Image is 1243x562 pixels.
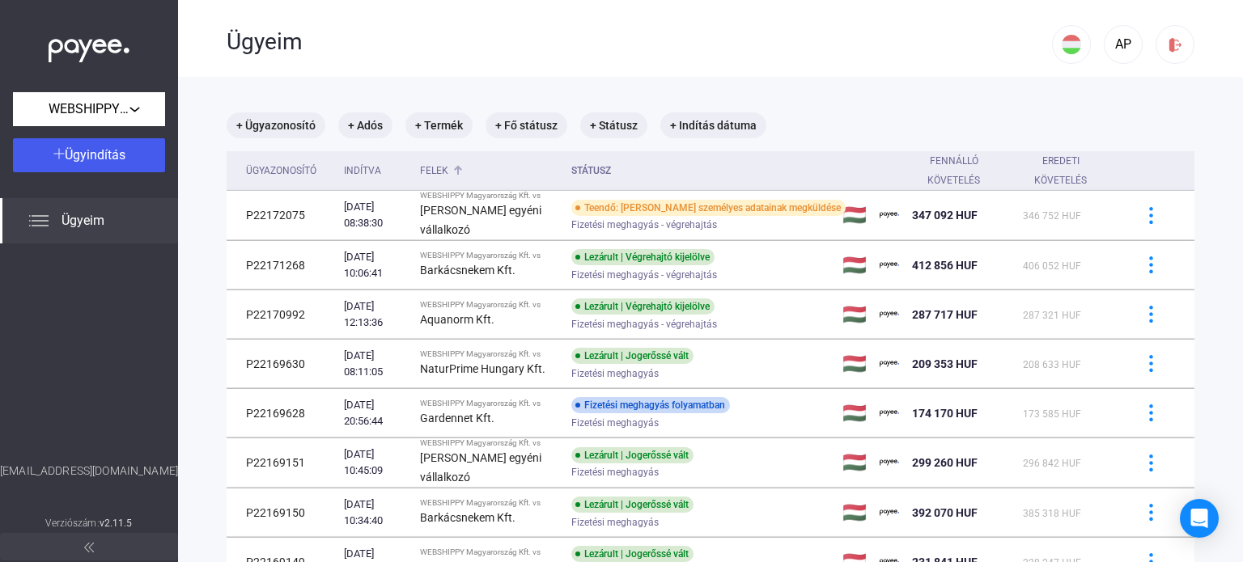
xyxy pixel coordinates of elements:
img: more-blue [1143,504,1160,521]
img: payee-logo [880,404,899,423]
div: Teendő: [PERSON_NAME] személyes adatainak megküldése [571,200,846,216]
button: logout-red [1156,25,1194,64]
div: Lezárult | Jogerőssé vált [571,497,694,513]
td: 🇭🇺 [836,438,873,488]
td: P22169150 [227,488,337,537]
td: 🇭🇺 [836,340,873,388]
strong: Aquanorm Kft. [420,313,494,326]
img: list.svg [29,211,49,230]
td: P22169628 [227,389,337,437]
span: 296 842 HUF [1023,458,1081,469]
mat-chip: + Státusz [580,112,647,138]
img: payee-logo [880,205,899,225]
img: more-blue [1143,256,1160,273]
span: Ügyeim [62,211,104,230]
button: more-blue [1134,298,1168,332]
div: Lezárult | Végrehajtó kijelölve [571,298,715,315]
div: [DATE] 20:56:44 [344,397,407,429]
strong: [PERSON_NAME] egyéni vállalkozó [420,204,541,236]
button: more-blue [1134,396,1168,430]
button: more-blue [1134,446,1168,480]
span: Fizetési meghagyás - végrehajtás [571,215,717,235]
span: 346 752 HUF [1023,210,1081,222]
span: 287 717 HUF [912,308,978,321]
td: 🇭🇺 [836,389,873,437]
button: AP [1104,25,1143,64]
div: WEBSHIPPY Magyarország Kft. vs [420,251,558,260]
img: logout-red [1167,36,1184,53]
span: 347 092 HUF [912,209,978,222]
div: Eredeti követelés [1023,151,1114,190]
div: Indítva [344,161,381,180]
td: P22171268 [227,241,337,289]
mat-chip: + Fő státusz [486,112,567,138]
button: Ügyindítás [13,138,165,172]
div: Open Intercom Messenger [1180,499,1219,538]
div: WEBSHIPPY Magyarország Kft. vs [420,547,558,557]
img: more-blue [1143,207,1160,224]
span: 173 585 HUF [1023,408,1081,420]
img: more-blue [1143,306,1160,323]
button: more-blue [1134,198,1168,232]
span: WEBSHIPPY Magyarország Kft. [49,99,129,119]
td: P22169151 [227,438,337,488]
div: AP [1109,35,1137,54]
th: Státusz [565,151,836,191]
div: Fennálló követelés [912,151,1009,190]
div: WEBSHIPPY Magyarország Kft. vs [420,349,558,359]
span: Fizetési meghagyás [571,364,659,383]
strong: NaturPrime Hungary Kft. [420,362,545,375]
td: 🇭🇺 [836,488,873,537]
div: WEBSHIPPY Magyarország Kft. vs [420,191,558,201]
img: more-blue [1143,454,1160,471]
div: WEBSHIPPY Magyarország Kft. vs [420,438,558,448]
strong: Gardennet Kft. [420,412,494,425]
img: more-blue [1143,355,1160,372]
span: 174 170 HUF [912,407,978,420]
span: Fizetési meghagyás [571,513,659,532]
mat-chip: + Adós [338,112,392,138]
td: 🇭🇺 [836,241,873,289]
img: payee-logo [880,256,899,275]
img: payee-logo [880,503,899,522]
span: Fizetési meghagyás [571,413,659,433]
img: HU [1062,35,1081,54]
span: Fizetési meghagyás [571,463,659,482]
div: WEBSHIPPY Magyarország Kft. vs [420,399,558,408]
mat-chip: + Termék [405,112,473,138]
td: 🇭🇺 [836,191,873,240]
strong: [PERSON_NAME] egyéni vállalkozó [420,451,541,484]
strong: v2.11.5 [100,518,133,529]
span: 299 260 HUF [912,456,978,469]
img: white-payee-white-dot.svg [49,30,129,63]
button: more-blue [1134,248,1168,282]
div: Ügyazonosító [246,161,331,180]
div: WEBSHIPPY Magyarország Kft. vs [420,300,558,310]
span: 406 052 HUF [1023,260,1081,272]
div: Felek [420,161,448,180]
button: more-blue [1134,347,1168,381]
span: 287 321 HUF [1023,310,1081,321]
div: [DATE] 08:38:30 [344,199,407,231]
img: payee-logo [880,453,899,472]
div: Lezárult | Jogerőssé vált [571,348,694,364]
div: Fizetési meghagyás folyamatban [571,397,730,413]
div: Lezárult | Végrehajtó kijelölve [571,249,715,265]
div: WEBSHIPPY Magyarország Kft. vs [420,498,558,508]
div: Indítva [344,161,407,180]
strong: Barkácsnekem Kft. [420,511,515,524]
strong: Barkácsnekem Kft. [420,264,515,277]
div: Ügyazonosító [246,161,316,180]
div: Ügyeim [227,28,1052,56]
img: arrow-double-left-grey.svg [84,543,94,552]
div: Lezárult | Jogerőssé vált [571,447,694,463]
span: 385 318 HUF [1023,508,1081,519]
img: payee-logo [880,305,899,324]
div: Eredeti követelés [1023,151,1099,190]
div: [DATE] 12:13:36 [344,298,407,331]
button: WEBSHIPPY Magyarország Kft. [13,92,165,126]
div: [DATE] 10:34:40 [344,497,407,529]
td: P22169630 [227,340,337,388]
span: 208 633 HUF [1023,359,1081,370]
span: Fizetési meghagyás - végrehajtás [571,315,717,334]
